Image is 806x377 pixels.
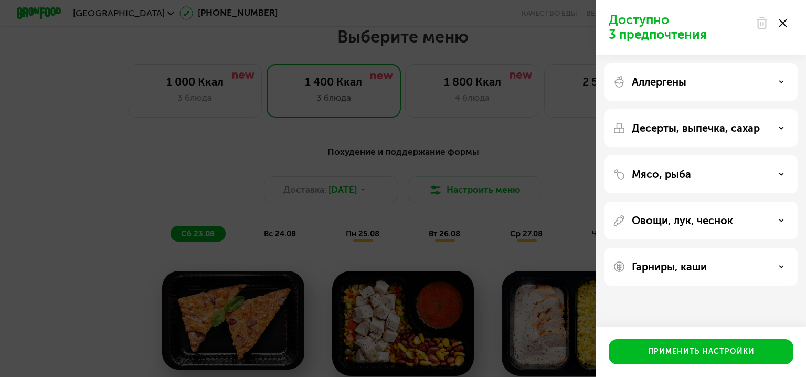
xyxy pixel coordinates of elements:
button: Применить настройки [609,339,793,364]
div: Применить настройки [648,347,755,357]
p: Гарниры, каши [632,260,707,273]
p: Десерты, выпечка, сахар [632,122,760,134]
p: Аллергены [632,76,686,88]
p: Овощи, лук, чеснок [632,214,733,227]
p: Доступно 3 предпочтения [609,13,749,42]
p: Мясо, рыба [632,168,691,181]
